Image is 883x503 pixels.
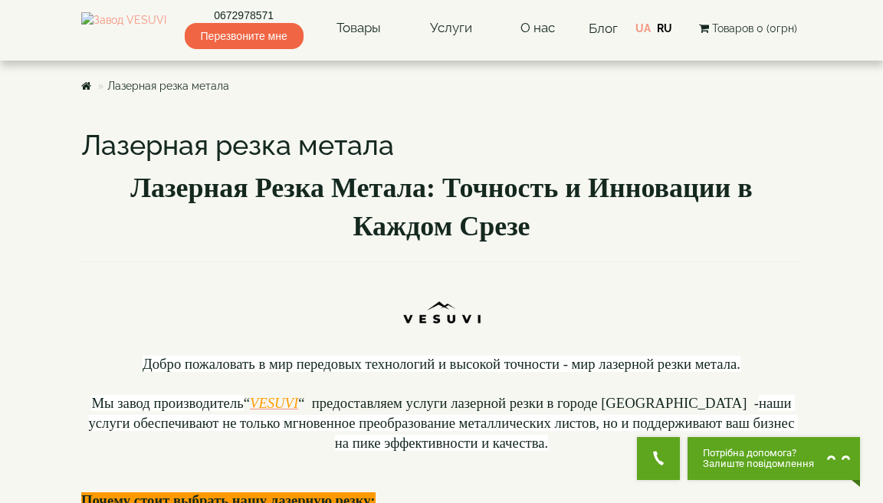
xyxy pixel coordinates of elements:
span: Потрібна допомога? [703,448,814,459]
button: Chat button [688,437,860,480]
span: “ предоставляем услуги лазерной резки в городе [GEOGRAPHIC_DATA] - [298,395,759,411]
span: Мы завод производитель [91,395,243,411]
button: Get Call button [637,437,680,480]
span: Залиште повідомлення [703,459,814,469]
font: VESUVI [250,395,298,411]
h1: Лазерная резка метала [81,130,802,161]
a: RU [657,22,672,35]
a: UA [635,22,651,35]
img: Ttn5pm9uIKLcKgZrI-DPJtyXM-1-CpJTlstn2ZXthDzrWzHqWzIXq4ZS7qPkPFVaBoA4GitRGAHsRZshv0hWB0BnCPS-8PrHC... [399,270,484,334]
img: Завод VESUVI [81,12,166,44]
a: Услуги [415,11,487,46]
button: Товаров 0 (0грн) [694,20,802,37]
span: Перезвоните мне [185,23,304,49]
span: “ [244,395,250,411]
a: Товары [321,11,396,46]
span: Добро пожаловать в мир передовых технологий и высокой точности - мир лазерной резки метала. [143,356,740,372]
b: Лазерная Резка Метала: Точность и Инновации в Каждом Срезе [130,173,752,242]
a: 0672978571 [185,8,304,23]
a: VESUVI [250,398,298,410]
a: Блог [589,21,618,36]
span: наши услуги обеспечивают не только мгновенное преобразование металлических листов, но и поддержив... [89,395,799,451]
a: Лазерная резка метала [107,80,229,92]
span: Товаров 0 (0грн) [712,22,797,35]
a: О нас [505,11,570,46]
